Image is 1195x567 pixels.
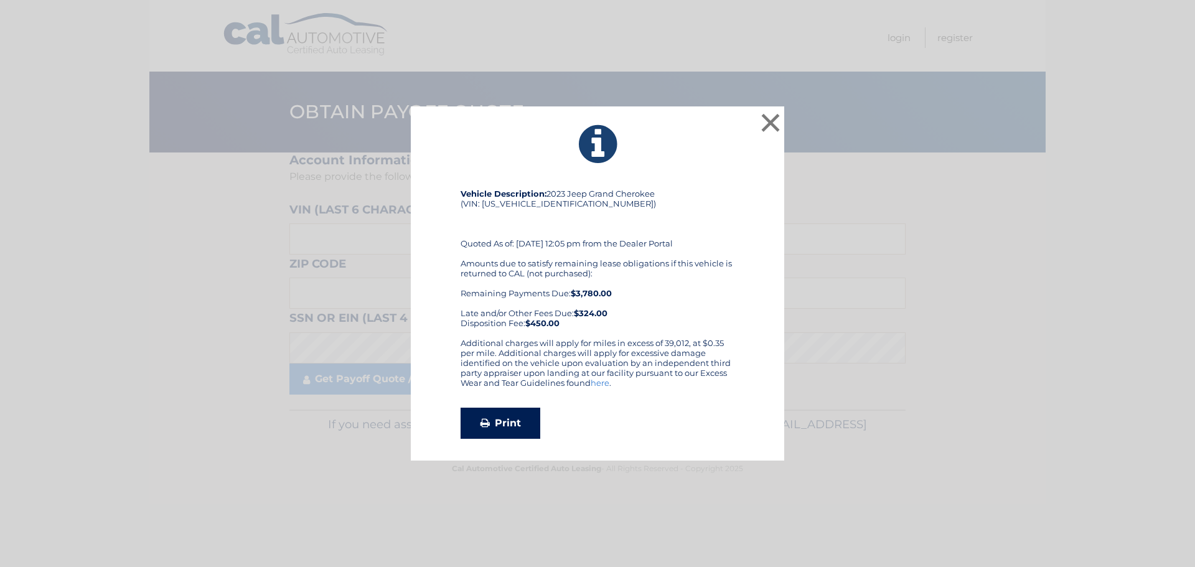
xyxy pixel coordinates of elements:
[574,308,607,318] b: $324.00
[591,378,609,388] a: here
[461,189,546,199] strong: Vehicle Description:
[758,110,783,135] button: ×
[461,258,734,328] div: Amounts due to satisfy remaining lease obligations if this vehicle is returned to CAL (not purcha...
[461,338,734,398] div: Additional charges will apply for miles in excess of 39,012, at $0.35 per mile. Additional charge...
[571,288,612,298] b: $3,780.00
[461,189,734,338] div: 2023 Jeep Grand Cherokee (VIN: [US_VEHICLE_IDENTIFICATION_NUMBER]) Quoted As of: [DATE] 12:05 pm ...
[461,408,540,439] a: Print
[525,318,560,328] strong: $450.00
